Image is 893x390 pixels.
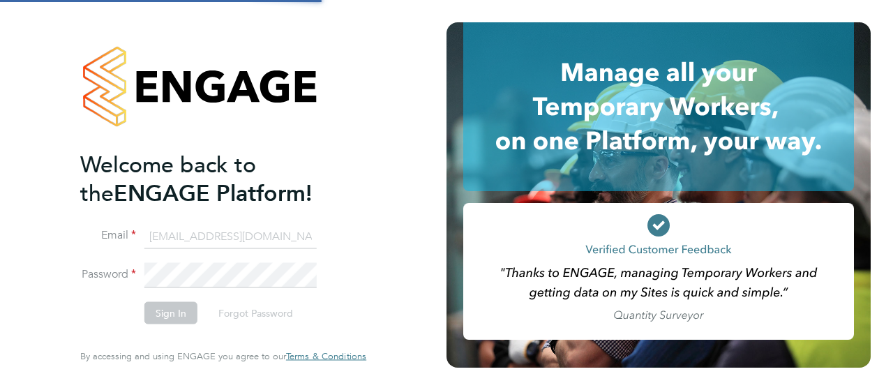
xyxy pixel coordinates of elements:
label: Password [80,267,136,282]
button: Sign In [144,302,197,324]
a: Terms & Conditions [286,351,366,362]
button: Forgot Password [207,302,304,324]
span: By accessing and using ENGAGE you agree to our [80,350,366,362]
input: Enter your work email... [144,224,317,249]
span: Welcome back to the [80,151,256,207]
h2: ENGAGE Platform! [80,150,352,207]
label: Email [80,228,136,243]
span: Terms & Conditions [286,350,366,362]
